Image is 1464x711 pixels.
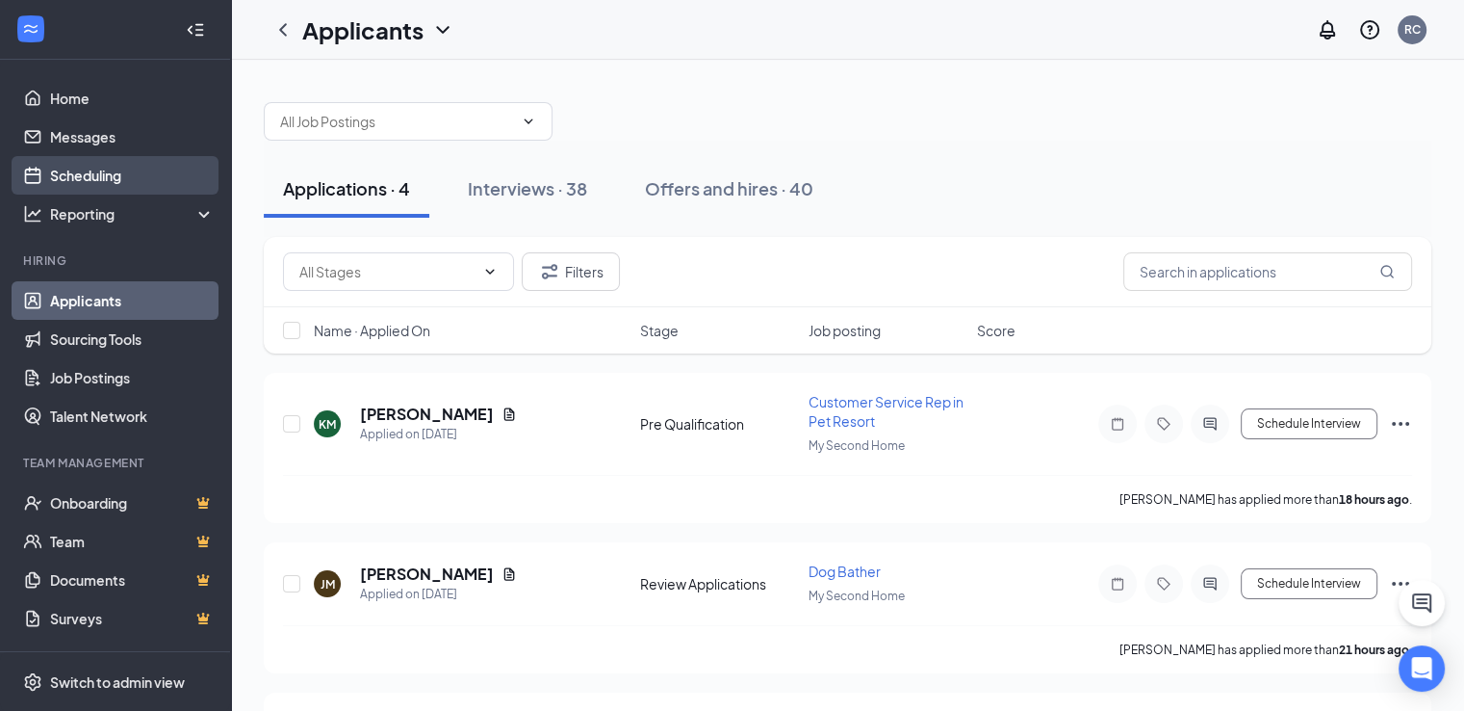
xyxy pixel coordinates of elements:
[23,672,42,692] svg: Settings
[314,321,430,340] span: Name · Applied On
[809,563,881,580] span: Dog Bather
[50,599,215,638] a: SurveysCrown
[50,79,215,118] a: Home
[1339,492,1409,507] b: 18 hours ago
[271,18,295,41] svg: ChevronLeft
[2,2,40,40] img: 1755887412032553598.png
[23,455,211,471] div: Team Management
[482,264,498,279] svg: ChevronDown
[1358,18,1381,41] svg: QuestionInfo
[50,561,215,599] a: DocumentsCrown
[33,37,275,114] p: Phishing is getting sophisticated, with red flags less apparent. Any email that is suspicious, SP...
[1404,21,1421,38] div: RC
[50,672,185,692] div: Switch to admin view
[50,484,215,522] a: OnboardingCrown
[50,118,215,156] a: Messages
[1379,264,1395,279] svg: MagnifyingGlass
[50,522,215,561] a: TeamCrown
[283,176,410,200] div: Applications · 4
[360,425,517,444] div: Applied on [DATE]
[1119,642,1412,658] p: [PERSON_NAME] has applied more than .
[501,566,517,582] svg: Document
[23,252,211,269] div: Hiring
[522,252,620,291] button: Filter Filters
[321,576,335,592] div: JM
[538,260,561,283] svg: Filter
[645,176,813,200] div: Offers and hires · 40
[33,178,275,255] p: Please watch this 2-minute video to review the warning signs from the recent phishing email so th...
[50,320,215,358] a: Sourcing Tools
[1241,408,1377,439] button: Schedule Interview
[302,13,424,46] h1: Applicants
[13,13,33,33] img: 1755887412032553598.png
[809,393,963,430] span: Customer Service Rep in Pet Resort
[1241,568,1377,599] button: Schedule Interview
[977,321,1015,340] span: Score
[360,585,517,604] div: Applied on [DATE]
[1399,580,1445,626] button: ChatActive
[50,156,215,195] a: Scheduling
[1399,645,1445,692] div: Open Intercom Messenger
[1198,416,1221,432] svg: ActiveChat
[299,261,475,282] input: All Stages
[280,111,513,132] input: All Job Postings
[1339,643,1409,657] b: 21 hours ago
[50,397,215,435] a: Talent Network
[50,358,215,397] a: Job Postings
[809,321,881,340] span: Job posting
[501,407,517,422] svg: Document
[1152,576,1175,592] svg: Tag
[1152,416,1175,432] svg: Tag
[1106,416,1129,432] svg: Note
[23,204,42,224] svg: Analysis
[1389,572,1412,595] svg: Ellipses
[360,404,494,425] h5: [PERSON_NAME]
[50,204,216,224] div: Reporting
[180,383,293,434] div: Watch Video
[640,321,679,340] span: Stage
[50,281,215,320] a: Applicants
[1410,592,1433,615] svg: ChatActive
[809,438,905,453] span: My Second Home
[186,20,205,39] svg: Collapse
[809,589,905,603] span: My Second Home
[1316,18,1339,41] svg: Notifications
[1119,491,1412,508] p: [PERSON_NAME] has applied more than .
[21,19,40,39] svg: WorkstreamLogo
[1123,252,1412,291] input: Search in applications
[48,83,118,98] strong: REPORTED
[468,176,587,200] div: Interviews · 38
[640,574,797,593] div: Review Applications
[431,18,454,41] svg: ChevronDown
[1198,576,1221,592] svg: ActiveChat
[319,416,336,433] div: KM
[521,114,536,129] svg: ChevronDown
[640,414,797,434] div: Pre Qualification
[1389,412,1412,435] svg: Ellipses
[40,13,188,33] div: NVA CyberSecurity
[1106,576,1129,592] svg: Note
[360,564,494,585] h5: [PERSON_NAME]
